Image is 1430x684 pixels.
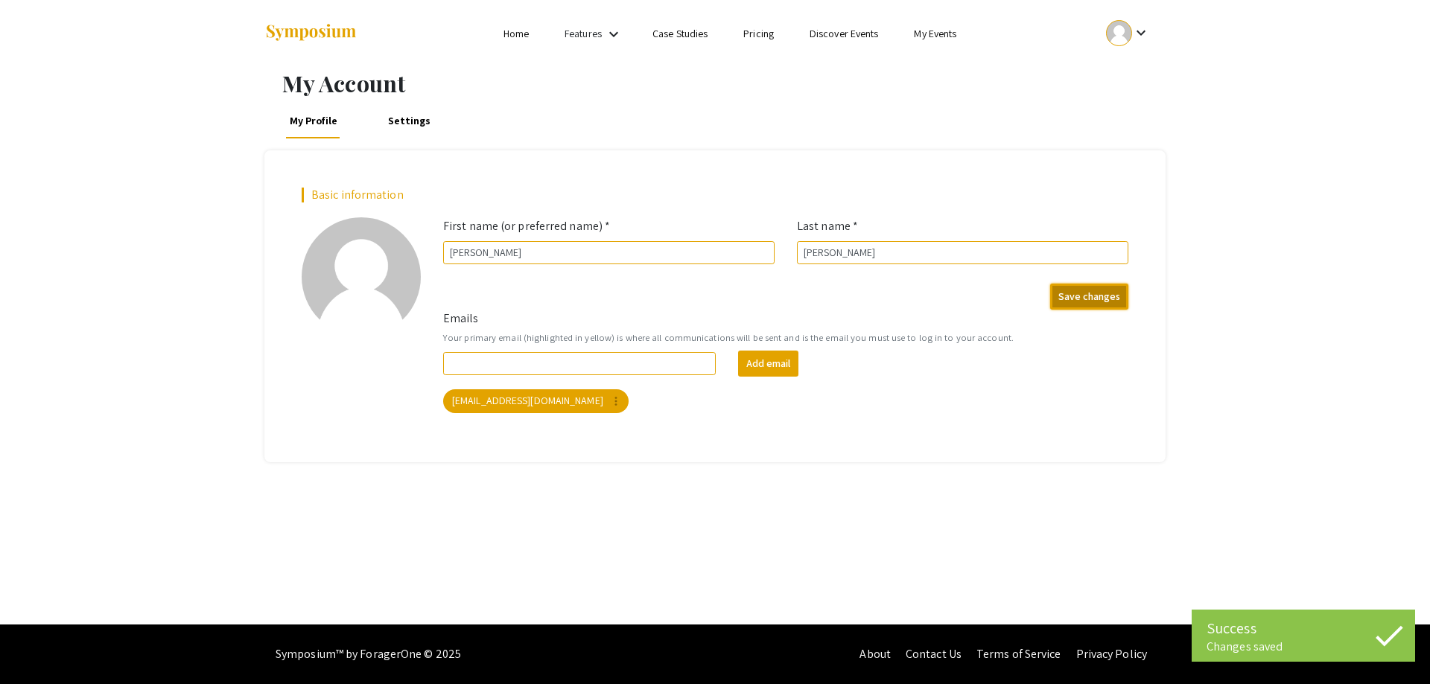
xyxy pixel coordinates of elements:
a: My Events [914,27,956,40]
a: Terms of Service [976,646,1061,662]
mat-chip-list: Your emails [443,386,1128,416]
a: Discover Events [810,27,879,40]
div: Changes saved [1207,639,1400,654]
small: Your primary email (highlighted in yellow) is where all communications will be sent and is the em... [443,330,1128,345]
a: Home [503,27,529,40]
div: Success [1207,617,1400,639]
button: Add email [738,351,798,377]
a: Contact Us [906,646,962,662]
label: Last name * [797,217,858,235]
iframe: Chat [11,617,63,673]
app-email-chip: Your primary email [440,386,632,416]
a: Features [565,27,602,40]
div: Symposium™ by ForagerOne © 2025 [276,624,461,684]
label: Emails [443,310,479,327]
label: First name (or preferred name) * [443,217,610,235]
mat-icon: Expand account dropdown [1132,24,1150,42]
a: About [859,646,891,662]
a: Settings [384,103,434,138]
a: My Profile [286,103,342,138]
a: Pricing [743,27,774,40]
mat-chip: [EMAIL_ADDRESS][DOMAIN_NAME] [443,389,629,413]
button: Save changes [1050,284,1128,310]
a: Privacy Policy [1076,646,1147,662]
button: Expand account dropdown [1090,16,1166,50]
mat-icon: more_vert [609,394,623,408]
h2: Basic information [302,188,1128,202]
a: Case Studies [652,27,708,40]
h1: My Account [282,70,1166,97]
mat-icon: Expand Features list [605,25,623,43]
img: Symposium by ForagerOne [264,23,357,43]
